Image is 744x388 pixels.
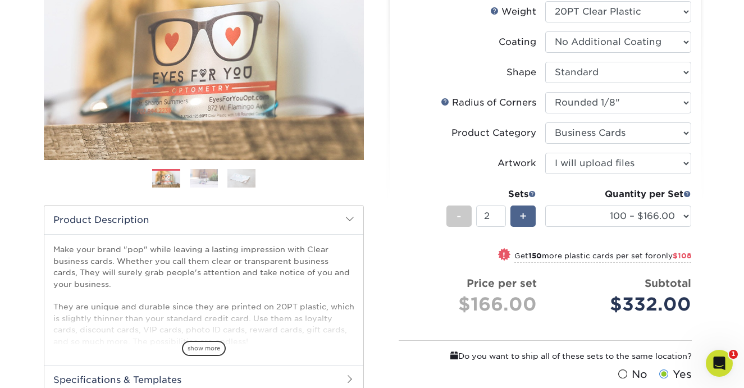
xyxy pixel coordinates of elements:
span: ! [503,249,505,261]
div: Artwork [497,157,536,170]
img: Plastic Cards 01 [152,170,180,189]
img: Plastic Cards 02 [190,168,218,188]
div: Quantity per Set [545,188,691,201]
label: Yes [656,367,692,382]
div: Radius of Corners [441,96,536,109]
small: Get more plastic cards per set for [514,252,691,263]
div: $166.00 [408,291,537,318]
h2: Product Description [44,206,363,234]
div: Product Category [451,126,536,140]
span: - [457,208,462,225]
strong: Subtotal [645,277,691,289]
label: No [615,367,647,382]
div: Weight [490,5,536,19]
div: Coating [499,35,536,49]
span: + [519,208,527,225]
span: $108 [673,252,691,260]
span: show more [182,341,226,356]
strong: Price per set [467,277,537,289]
div: Do you want to ship all of these sets to the same location? [399,350,692,362]
iframe: Intercom live chat [706,350,733,377]
strong: 150 [528,252,542,260]
span: only [656,252,691,260]
iframe: Google Customer Reviews [3,354,95,384]
img: Plastic Cards 03 [227,168,255,188]
span: 1 [729,350,738,359]
div: Sets [446,188,536,201]
div: $332.00 [554,291,691,318]
div: Shape [506,66,536,79]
